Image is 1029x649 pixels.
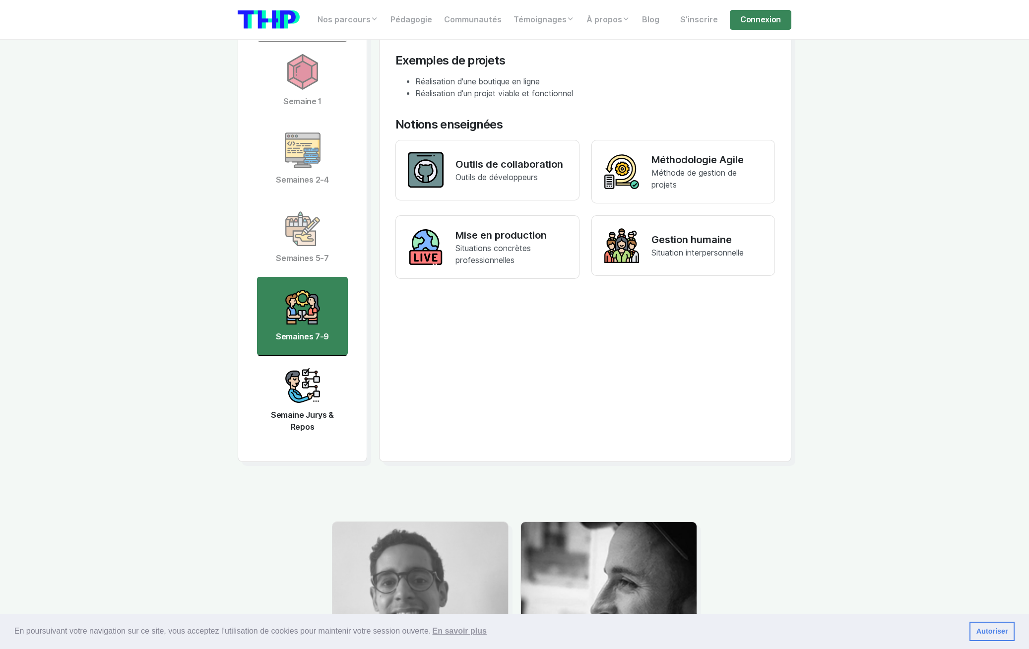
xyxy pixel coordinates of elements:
a: Communautés [438,10,508,30]
p: Outils de collaboration [455,157,563,172]
span: En poursuivant votre navigation sur ce site, vous acceptez l’utilisation de cookies pour mainteni... [14,624,962,639]
li: Réalisation d'un projet viable et fonctionnel [415,88,775,100]
div: Exemples de projets [395,54,775,68]
img: logo [238,10,300,29]
div: Notions enseignées [395,118,775,132]
span: Méthode de gestion de projets [651,168,737,190]
a: dismiss cookie message [969,622,1015,642]
p: Mise en production [455,228,567,243]
span: Outils de développeurs [455,173,538,182]
a: À propos [580,10,636,30]
img: icon [285,368,321,403]
a: Témoignages [508,10,580,30]
a: learn more about cookies [431,624,488,639]
p: Méthodologie Agile [651,152,763,167]
img: icon [285,132,321,168]
img: icon [285,54,321,90]
a: Semaines 5-7 [257,198,348,277]
a: Blog [636,10,665,30]
a: Semaines 2-4 [257,120,348,198]
span: Situation interpersonnelle [651,248,744,258]
a: Nos parcours [312,10,385,30]
span: Situations concrètes professionnelles [455,244,531,265]
a: Connexion [730,10,791,30]
a: Pédagogie [385,10,438,30]
a: Semaine 1 [257,42,348,120]
a: Semaines 7-9 [257,277,348,355]
img: icon [285,289,321,325]
p: Gestion humaine [651,232,744,247]
a: Semaine Jurys & Repos [257,355,348,446]
a: S'inscrire [674,10,724,30]
img: icon [285,211,321,247]
li: Réalisation d'une boutique en ligne [415,76,775,88]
